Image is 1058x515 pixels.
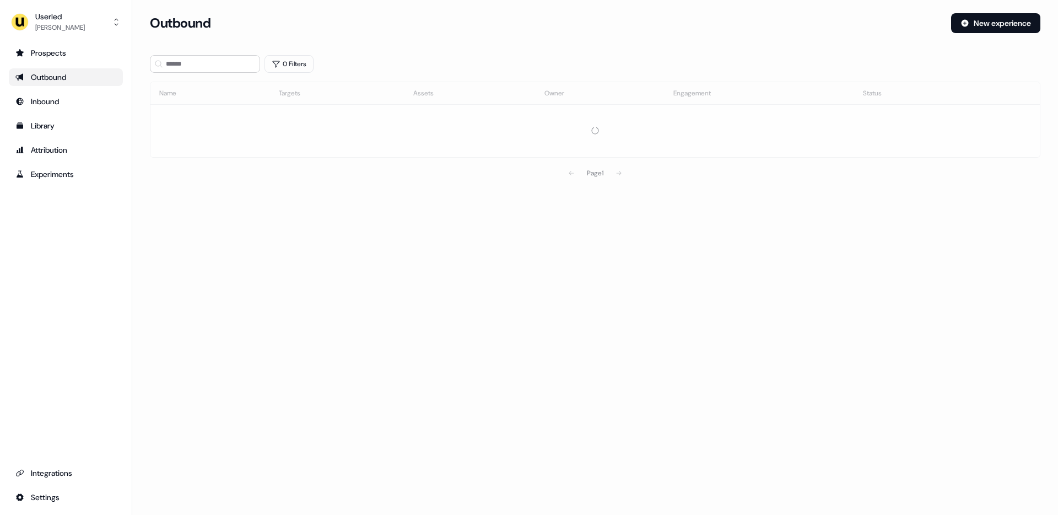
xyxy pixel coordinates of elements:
div: Library [15,120,116,131]
h3: Outbound [150,15,210,31]
a: Go to integrations [9,489,123,506]
div: Inbound [15,96,116,107]
div: Outbound [15,72,116,83]
button: 0 Filters [264,55,314,73]
div: Settings [15,492,116,503]
a: Go to outbound experience [9,68,123,86]
div: Userled [35,11,85,22]
a: Go to Inbound [9,93,123,110]
a: Go to attribution [9,141,123,159]
a: Go to templates [9,117,123,135]
button: Userled[PERSON_NAME] [9,9,123,35]
div: Attribution [15,144,116,155]
button: New experience [951,13,1040,33]
a: Go to integrations [9,464,123,482]
a: Go to prospects [9,44,123,62]
div: Experiments [15,169,116,180]
div: Prospects [15,47,116,58]
div: Integrations [15,468,116,479]
a: Go to experiments [9,165,123,183]
div: [PERSON_NAME] [35,22,85,33]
